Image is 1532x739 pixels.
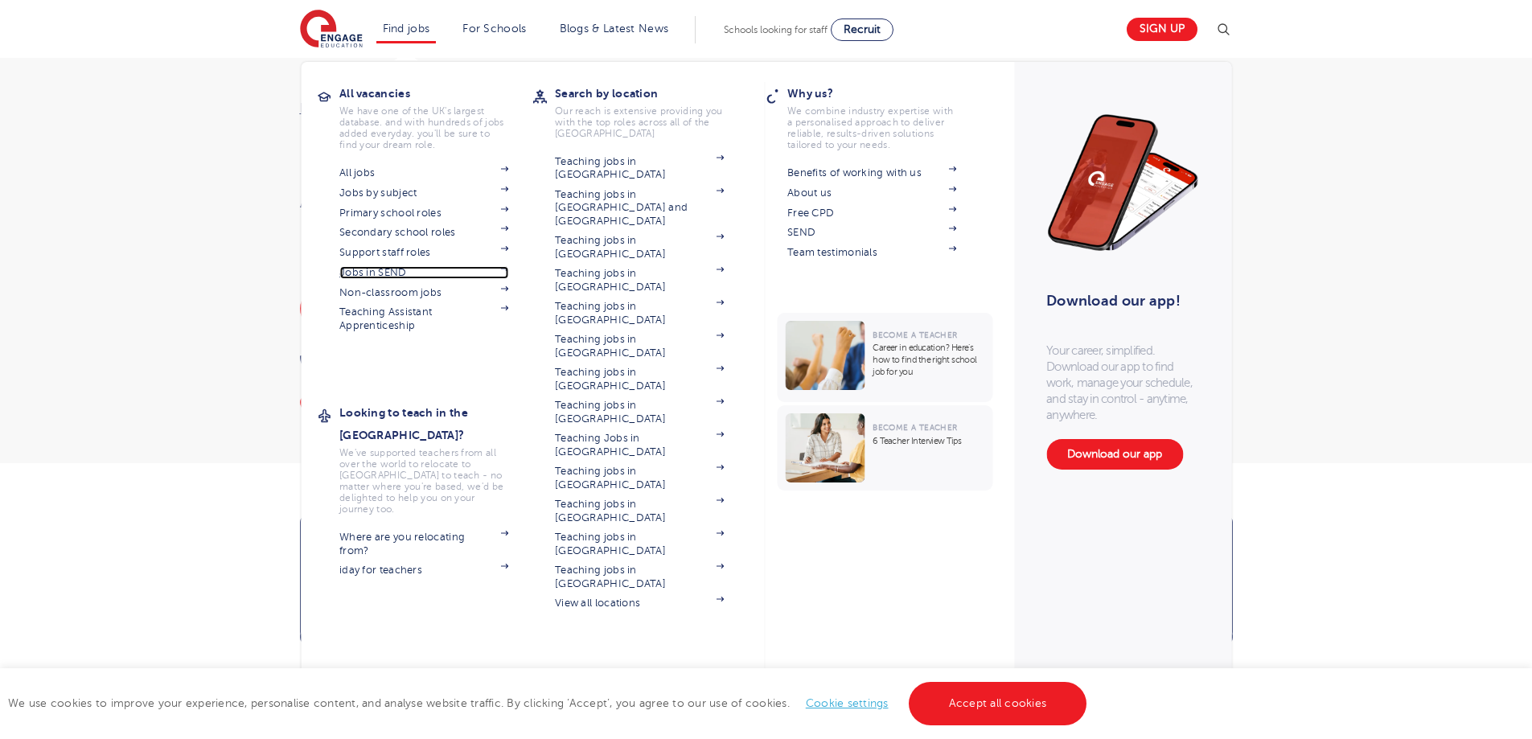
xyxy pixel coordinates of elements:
p: 6 Teacher Interview Tips [873,435,984,447]
a: Teaching jobs in [GEOGRAPHIC_DATA] [555,155,724,182]
a: Teaching jobs in [GEOGRAPHIC_DATA] [555,366,724,392]
a: Teaching jobs in [GEOGRAPHIC_DATA] [555,333,724,359]
a: For Schools [462,23,526,35]
p: We combine industry expertise with a personalised approach to deliver reliable, results-driven so... [787,105,956,150]
a: Meetthe team [300,515,429,646]
h3: All vacancies [339,82,532,105]
a: View all locations [555,597,724,610]
a: Recruit [831,18,893,41]
a: Support staff roles [339,246,508,259]
a: Teaching jobs in [GEOGRAPHIC_DATA] [555,267,724,294]
a: Teaching Jobs in [GEOGRAPHIC_DATA] [555,432,724,458]
a: Become a Teacher6 Teacher Interview Tips [777,405,996,491]
p: Your career, simplified. Download our app to find work, manage your schedule, and stay in control... [1046,343,1199,423]
a: Free CPD [787,207,956,220]
a: All jobs [339,166,508,179]
a: Teaching Assistant Apprenticeship [339,306,508,332]
div: [STREET_ADDRESS] [300,396,750,418]
a: Find jobs [383,23,430,35]
a: Teaching jobs in [GEOGRAPHIC_DATA] [555,465,724,491]
a: Secondary school roles [339,226,508,239]
a: Download our app [1046,439,1183,470]
span: Become a Teacher [873,423,957,432]
a: Teaching jobs in [GEOGRAPHIC_DATA] [555,531,724,557]
p: We have one of the UK's largest database. and with hundreds of jobs added everyday. you'll be sur... [339,105,508,150]
a: Looking for a new agency partner? [300,288,520,330]
h3: Search by location [555,82,748,105]
a: About us [787,187,956,199]
nav: breadcrumb [300,98,750,119]
a: Blogs & Latest News [560,23,669,35]
p: Career in education? Here’s how to find the right school job for you [873,342,984,378]
a: Teaching jobs in [GEOGRAPHIC_DATA] [555,234,724,261]
span: Schools looking for staff [724,24,828,35]
a: Team testimonials [787,246,956,259]
a: Teaching jobs in [GEOGRAPHIC_DATA] and [GEOGRAPHIC_DATA] [555,188,724,228]
a: Primary school roles [339,207,508,220]
h3: Why us? [787,82,980,105]
a: Teaching jobs in [GEOGRAPHIC_DATA] [555,564,724,590]
span: Become a Teacher [873,330,957,339]
a: Become a TeacherCareer in education? Here’s how to find the right school job for you [777,313,996,402]
a: Non-classroom jobs [339,286,508,299]
span: We use cookies to improve your experience, personalise content, and analyse website traffic. By c... [8,697,1090,709]
a: Teaching jobs in [GEOGRAPHIC_DATA] [555,498,724,524]
a: Accept all cookies [909,682,1087,725]
h3: Looking to teach in the [GEOGRAPHIC_DATA]? [339,401,532,446]
a: All vacanciesWe have one of the UK's largest database. and with hundreds of jobs added everyday. ... [339,82,532,150]
h1: Education Recruitment Agency - [GEOGRAPHIC_DATA] [300,135,750,256]
a: Benefits of working with us [787,166,956,179]
a: 0333 150 8020 [300,352,486,377]
a: Teaching jobs in [GEOGRAPHIC_DATA] [555,300,724,326]
a: Teaching jobs in [GEOGRAPHIC_DATA] [555,399,724,425]
img: Engage Education [300,10,363,50]
a: Jobs in SEND [339,266,508,279]
a: Where are you relocating from? [339,531,508,557]
a: Search by locationOur reach is extensive providing you with the top roles across all of the [GEOG... [555,82,748,139]
h3: Download our app! [1046,283,1192,318]
span: Recruit [844,23,881,35]
p: Our reach is extensive providing you with the top roles across all of the [GEOGRAPHIC_DATA] [555,105,724,139]
a: Sign up [1127,18,1197,41]
p: We've supported teachers from all over the world to relocate to [GEOGRAPHIC_DATA] to teach - no m... [339,447,508,515]
a: Cookie settings [806,697,889,709]
a: Jobs by subject [339,187,508,199]
a: iday for teachers [339,564,508,577]
a: Home [300,101,337,116]
a: Why us?We combine industry expertise with a personalised approach to deliver reliable, results-dr... [787,82,980,150]
a: Looking to teach in the [GEOGRAPHIC_DATA]?We've supported teachers from all over the world to rel... [339,401,532,515]
a: SEND [787,226,956,239]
